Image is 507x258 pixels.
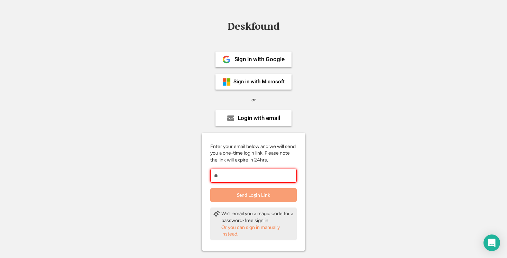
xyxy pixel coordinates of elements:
div: Deskfound [224,21,283,32]
img: ms-symbollockup_mssymbol_19.png [222,78,231,86]
img: 1024px-Google__G__Logo.svg.png [222,55,231,64]
div: Enter your email below and we will send you a one-time login link. Please note the link will expi... [210,143,297,164]
div: We'll email you a magic code for a password-free sign in. [221,210,294,224]
div: Sign in with Microsoft [233,79,285,84]
div: or [251,96,256,103]
button: Send Login Link [210,188,297,202]
div: Or you can sign in manually instead. [221,224,294,238]
div: Sign in with Google [234,56,285,62]
div: Open Intercom Messenger [483,234,500,251]
div: Login with email [238,115,280,121]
